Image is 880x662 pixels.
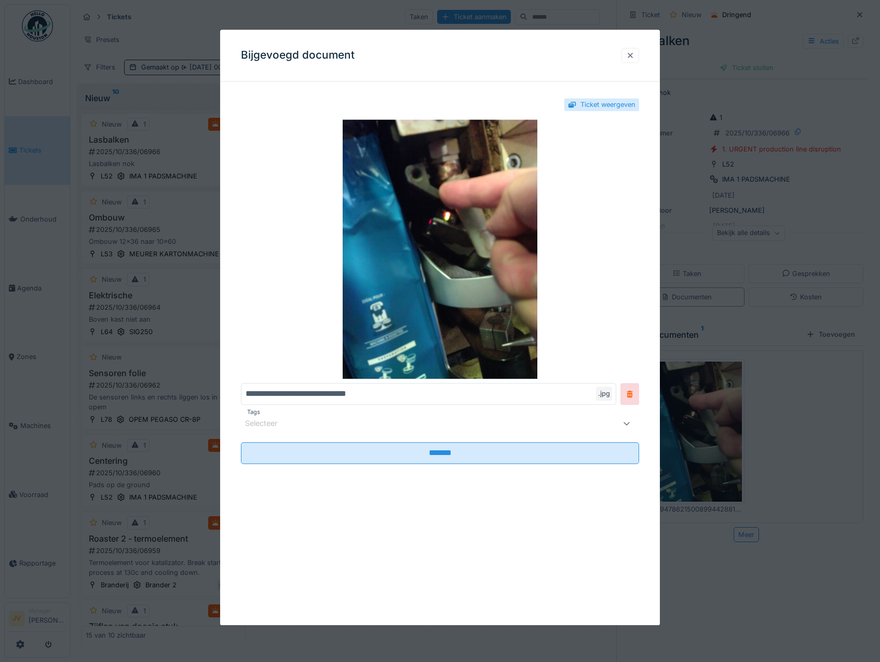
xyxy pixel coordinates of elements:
[241,120,640,379] img: c41b104e-02c2-4ee9-b47a-b15ce0a19fb4-17597429478621500899442881624493.jpg
[596,387,612,401] div: .jpg
[580,100,635,109] div: Ticket weergeven
[241,49,355,62] h3: Bijgevoegd document
[245,418,292,430] div: Selecteer
[245,408,262,417] label: Tags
